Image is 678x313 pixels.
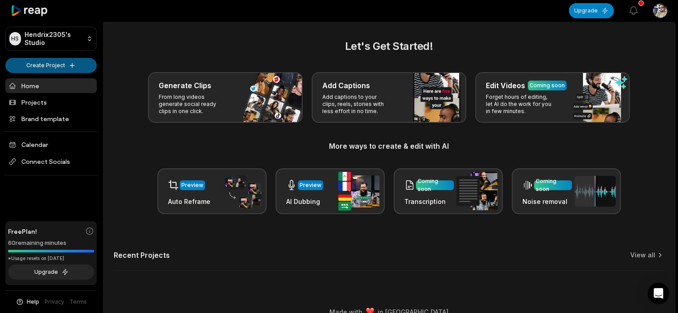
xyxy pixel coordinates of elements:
h3: AI Dubbing [286,197,323,206]
h3: Auto Reframe [168,197,210,206]
div: Coming soon [530,81,565,89]
a: Calendar [5,137,97,152]
h2: Recent Projects [114,251,170,260]
a: View all [630,251,655,260]
img: noise_removal.png [575,176,616,207]
h3: Transcription [404,197,454,206]
h3: Generate Clips [159,80,211,91]
span: Help [27,298,39,306]
div: Preview [300,181,321,189]
p: Hendrix2305's Studio [25,31,83,47]
h3: More ways to create & edit with AI [114,141,664,151]
div: 60 remaining minutes [8,239,94,248]
a: Privacy [45,298,64,306]
button: Help [16,298,39,306]
a: Home [5,78,97,93]
button: Upgrade [8,264,94,280]
div: Coming soon [418,177,452,193]
button: Upgrade [569,3,614,18]
div: *Usage resets on [DATE] [8,255,94,262]
button: Create Project [5,58,97,73]
p: Forget hours of editing, let AI do the work for you in few minutes. [486,93,555,115]
img: auto_reframe.png [220,174,261,209]
span: Connect Socials [5,154,97,170]
div: Coming soon [536,177,570,193]
h3: Add Captions [322,80,370,91]
div: HS [9,32,21,45]
a: Projects [5,95,97,110]
h3: Edit Videos [486,80,525,91]
div: Open Intercom Messenger [648,283,669,304]
a: Brand template [5,111,97,126]
img: transcription.png [456,172,497,210]
div: Preview [181,181,203,189]
span: Free Plan! [8,227,37,236]
h2: Let's Get Started! [114,38,664,54]
a: Terms [70,298,87,306]
p: From long videos generate social ready clips in one click. [159,93,228,115]
h3: Noise removal [522,197,572,206]
p: Add captions to your clips, reels, stories with less effort in no time. [322,93,391,115]
img: ai_dubbing.png [338,172,379,211]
